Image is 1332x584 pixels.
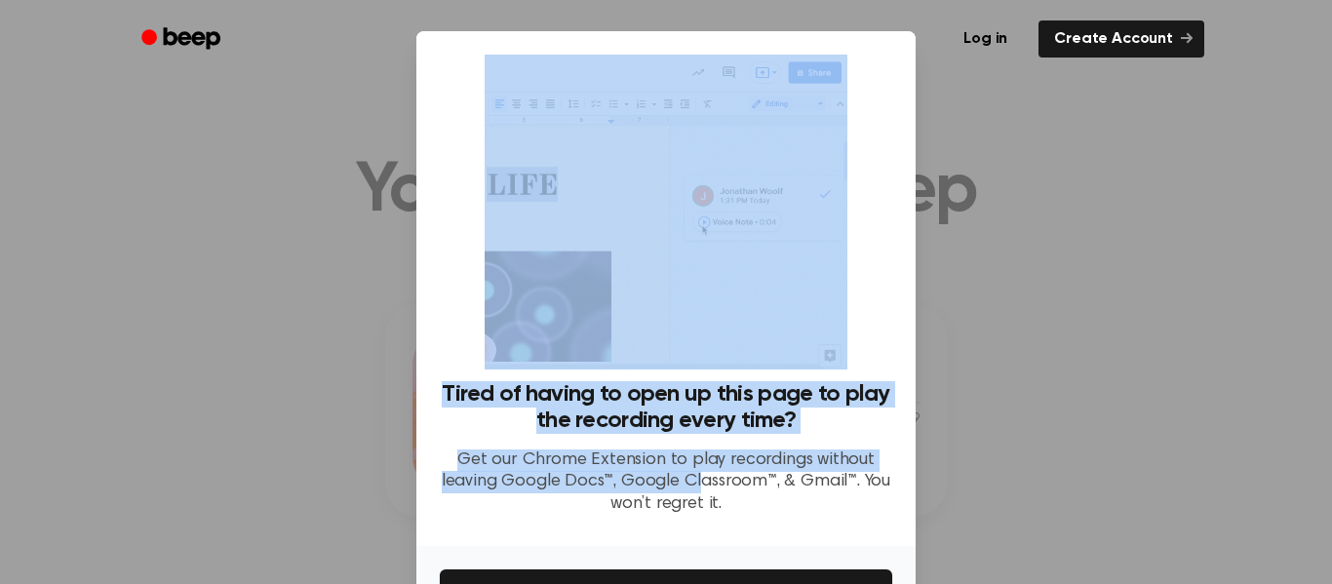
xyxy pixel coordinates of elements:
p: Get our Chrome Extension to play recordings without leaving Google Docs™, Google Classroom™, & Gm... [440,449,892,516]
img: Beep extension in action [485,55,846,370]
a: Create Account [1038,20,1204,58]
a: Beep [128,20,238,58]
a: Log in [944,17,1027,61]
h3: Tired of having to open up this page to play the recording every time? [440,381,892,434]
